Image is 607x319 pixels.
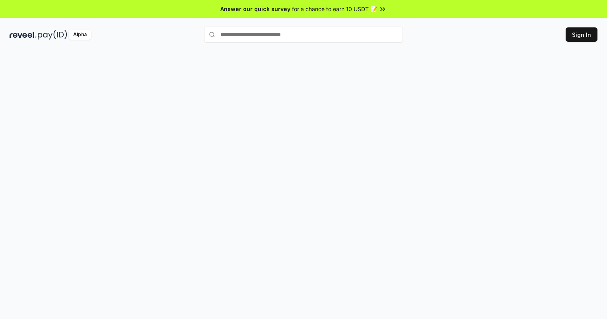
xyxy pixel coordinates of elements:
span: for a chance to earn 10 USDT 📝 [292,5,377,13]
span: Answer our quick survey [220,5,290,13]
img: pay_id [38,30,67,40]
img: reveel_dark [10,30,36,40]
div: Alpha [69,30,91,40]
button: Sign In [566,27,597,42]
